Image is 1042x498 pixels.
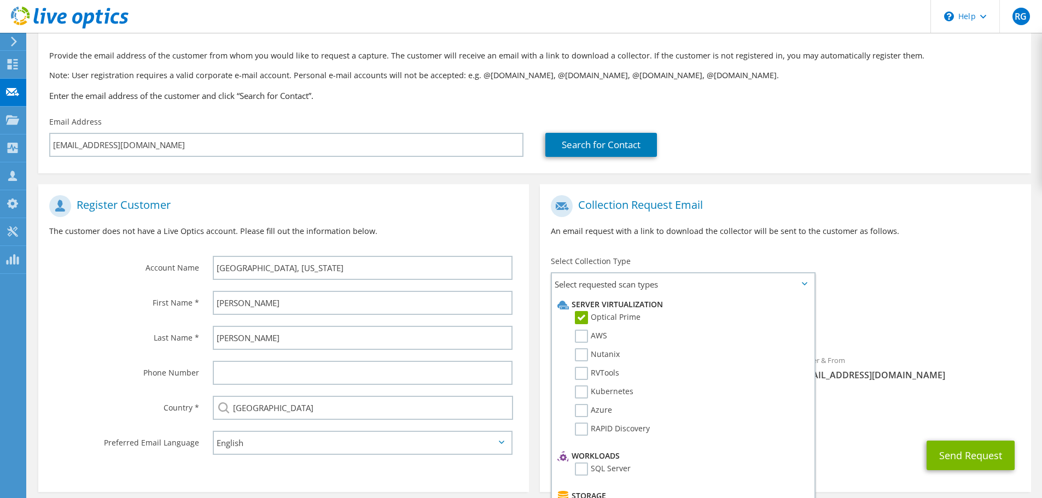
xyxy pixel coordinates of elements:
[540,349,785,386] div: To
[49,69,1020,81] p: Note: User registration requires a valid corporate e-mail account. Personal e-mail accounts will ...
[785,349,1031,386] div: Sender & From
[575,423,650,436] label: RAPID Discovery
[49,256,199,273] label: Account Name
[575,367,619,380] label: RVTools
[575,330,607,343] label: AWS
[1012,8,1030,25] span: RG
[944,11,954,21] svg: \n
[796,369,1020,381] span: [EMAIL_ADDRESS][DOMAIN_NAME]
[49,361,199,378] label: Phone Number
[49,50,1020,62] p: Provide the email address of the customer from whom you would like to request a capture. The cust...
[555,298,808,311] li: Server Virtualization
[49,116,102,127] label: Email Address
[49,225,518,237] p: The customer does not have a Live Optics account. Please fill out the information below.
[540,392,1031,430] div: CC & Reply To
[551,256,631,267] label: Select Collection Type
[552,273,814,295] span: Select requested scan types
[551,225,1020,237] p: An email request with a link to download the collector will be sent to the customer as follows.
[551,195,1014,217] h1: Collection Request Email
[49,195,513,217] h1: Register Customer
[575,404,612,417] label: Azure
[575,348,620,361] label: Nutanix
[49,396,199,413] label: Country *
[575,311,641,324] label: Optical Prime
[49,431,199,448] label: Preferred Email Language
[575,462,631,476] label: SQL Server
[575,385,633,399] label: Kubernetes
[545,133,657,157] a: Search for Contact
[49,326,199,343] label: Last Name *
[927,441,1015,470] button: Send Request
[49,90,1020,102] h3: Enter the email address of the customer and click “Search for Contact”.
[540,300,1031,343] div: Requested Collections
[49,291,199,308] label: First Name *
[555,449,808,462] li: Workloads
